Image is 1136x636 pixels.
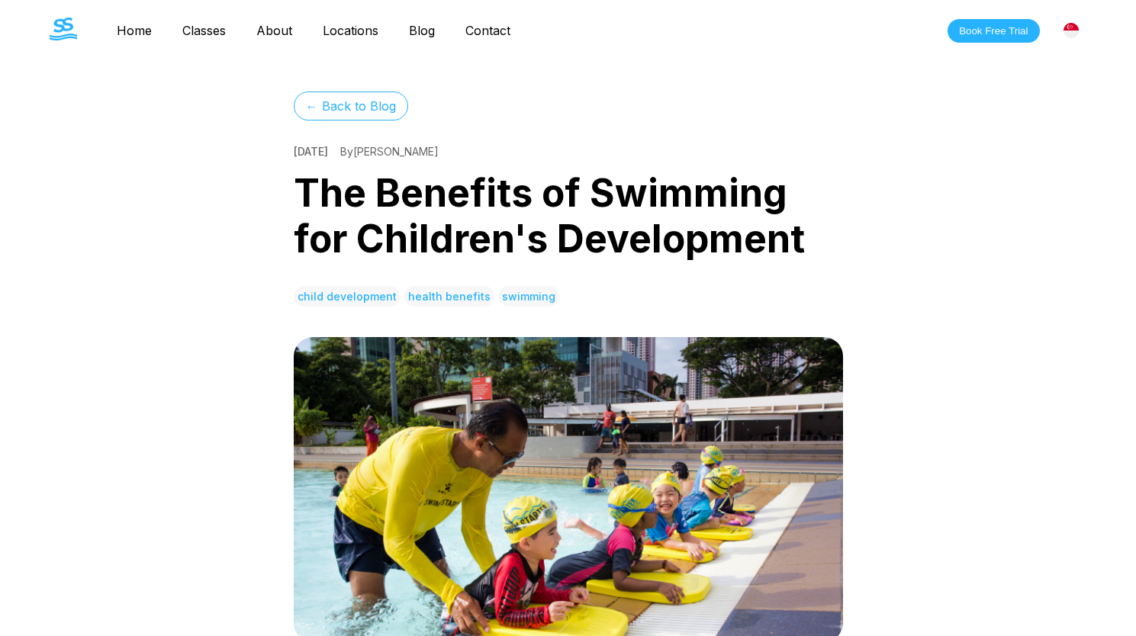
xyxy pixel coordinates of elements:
a: Contact [450,23,526,38]
a: Classes [167,23,241,38]
span: health benefits [404,286,494,307]
img: Singapore [1064,23,1079,38]
span: swimming [498,286,559,307]
a: Blog [394,23,450,38]
span: child development [294,286,401,307]
span: [DATE] [294,145,328,158]
div: [GEOGRAPHIC_DATA] [1055,14,1087,47]
a: About [241,23,307,38]
span: By [PERSON_NAME] [340,145,439,158]
a: Locations [307,23,394,38]
a: Home [101,23,167,38]
button: Book Free Trial [948,19,1039,43]
img: The Swim Starter Logo [50,18,77,40]
h1: The Benefits of Swimming for Children's Development [294,170,843,262]
a: ← Back to Blog [294,92,408,120]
